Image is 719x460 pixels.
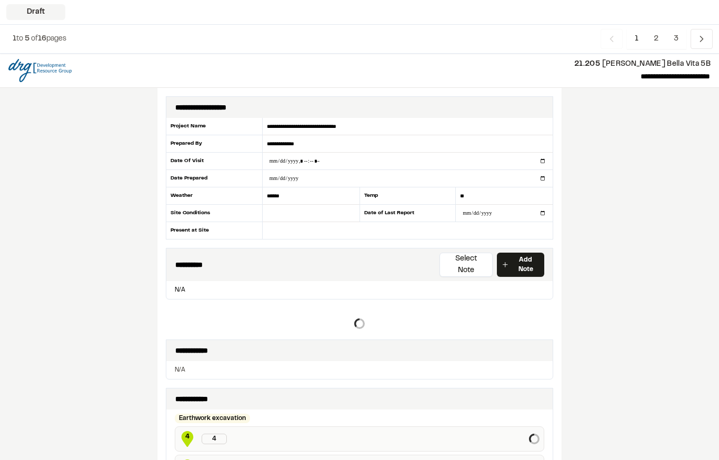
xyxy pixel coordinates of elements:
div: Date Of Visit [166,153,263,170]
div: Earthwork excavation [175,414,250,423]
div: Temp [359,187,456,205]
span: 5 [25,36,29,42]
p: to of pages [13,33,66,45]
button: Select Note [440,253,493,277]
p: Add Note [512,255,541,274]
span: 4 [179,432,195,442]
nav: Navigation [601,29,713,49]
div: Project Name [166,118,263,135]
p: N/A [171,285,548,295]
span: 21.205 [574,61,600,67]
img: file [8,59,72,82]
div: Date Prepared [166,170,263,187]
p: [PERSON_NAME] Bella Vita 5B [80,58,711,70]
div: Present at Site [166,222,263,239]
div: Date of Last Report [359,205,456,222]
p: N/A [175,365,544,375]
div: Prepared By [166,135,263,153]
span: 1 [13,36,16,42]
span: 1 [627,29,646,49]
span: 16 [38,36,46,42]
span: 2 [646,29,666,49]
div: Weather [166,187,263,205]
div: Draft [6,4,65,20]
div: 4 [202,434,227,444]
div: Site Conditions [166,205,263,222]
span: 3 [666,29,686,49]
